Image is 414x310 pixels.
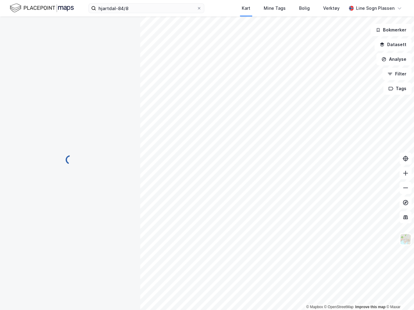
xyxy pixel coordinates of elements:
[400,233,411,245] img: Z
[96,4,197,13] input: Søk på adresse, matrikkel, gårdeiere, leietakere eller personer
[264,5,286,12] div: Mine Tags
[306,305,323,309] a: Mapbox
[355,305,385,309] a: Improve this map
[383,82,412,95] button: Tags
[299,5,310,12] div: Bolig
[382,68,412,80] button: Filter
[374,38,412,51] button: Datasett
[370,24,412,36] button: Bokmerker
[324,305,354,309] a: OpenStreetMap
[65,155,75,165] img: spinner.a6d8c91a73a9ac5275cf975e30b51cfb.svg
[384,281,414,310] iframe: Chat Widget
[376,53,412,65] button: Analyse
[242,5,250,12] div: Kart
[10,3,74,13] img: logo.f888ab2527a4732fd821a326f86c7f29.svg
[384,281,414,310] div: Kontrollprogram for chat
[323,5,340,12] div: Verktøy
[356,5,394,12] div: Line Sogn Plassen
